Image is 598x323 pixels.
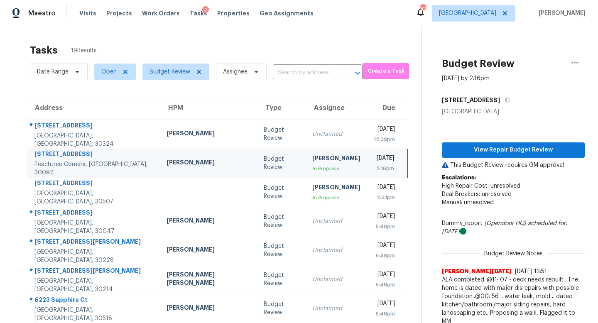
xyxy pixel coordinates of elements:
span: Tasks [190,10,207,16]
div: Dummy_report [442,219,585,236]
span: Projects [106,9,132,17]
div: [PERSON_NAME] [312,154,360,164]
span: Deal Breakers: unresolved [442,191,512,197]
div: [STREET_ADDRESS] [34,208,153,219]
span: [PERSON_NAME][DATE] [442,267,512,276]
div: [GEOGRAPHIC_DATA], [GEOGRAPHIC_DATA], 30518 [34,306,153,323]
span: Assignee [223,68,248,76]
th: Address [27,96,160,120]
span: [PERSON_NAME] [535,9,586,17]
span: [GEOGRAPHIC_DATA] [439,9,496,17]
div: Peachtree Corners, [GEOGRAPHIC_DATA], 30092 [34,160,153,177]
div: Unclaimed [312,217,360,225]
span: Budget Review Notes [479,250,548,258]
div: [STREET_ADDRESS] [34,179,153,189]
div: [PERSON_NAME] [167,216,251,227]
div: 12:39pm [374,135,395,144]
div: [GEOGRAPHIC_DATA], [GEOGRAPHIC_DATA], 30228 [34,248,153,264]
p: This Budget Review requires GM approval [442,161,585,169]
div: 105 [420,5,426,13]
button: View Repair Budget Review [442,142,585,158]
div: [DATE] [374,241,395,252]
div: Unclaimed [312,246,360,254]
h5: [STREET_ADDRESS] [442,96,500,104]
div: Budget Review [264,242,299,259]
div: Budget Review [264,184,299,201]
div: Budget Review [264,126,299,142]
div: [GEOGRAPHIC_DATA], [GEOGRAPHIC_DATA], 30507 [34,189,153,206]
div: In Progress [312,193,360,202]
div: [STREET_ADDRESS] [34,121,153,132]
th: HPM [160,96,257,120]
span: Manual: unresolved [442,200,494,206]
div: [DATE] [374,154,395,164]
div: [DATE] [374,270,395,281]
span: View Repair Budget Review [448,145,578,155]
div: Unclaimed [312,304,360,313]
div: [STREET_ADDRESS] [34,150,153,160]
div: [PERSON_NAME] [167,158,251,169]
div: In Progress [312,164,360,173]
div: [PERSON_NAME] [312,183,360,193]
div: [DATE] [374,299,395,310]
h2: Budget Review [442,59,515,68]
div: 2:41pm [374,193,395,202]
div: 5:48pm [374,252,395,260]
span: Date Range [37,68,69,76]
input: Search by address [273,66,339,79]
span: High Repair Cost: unresolved [442,183,520,189]
div: Unclaimed [312,275,360,284]
div: [GEOGRAPHIC_DATA], [GEOGRAPHIC_DATA], 30047 [34,219,153,235]
b: Escalations: [442,175,476,181]
span: [DATE] 13:51 [515,269,547,274]
span: Budget Review [149,68,190,76]
th: Type [257,96,306,120]
div: [DATE] [374,183,395,193]
div: [GEOGRAPHIC_DATA], [GEOGRAPHIC_DATA], 30324 [34,132,153,148]
div: [PERSON_NAME] [167,303,251,314]
span: Work Orders [142,9,180,17]
div: Budget Review [264,271,299,288]
div: [DATE] [374,125,395,135]
span: Properties [217,9,250,17]
div: [GEOGRAPHIC_DATA] [442,108,585,116]
div: [PERSON_NAME] [167,129,251,139]
button: Create a Task [363,63,409,79]
div: 6223 Sapphire Ct [34,296,153,306]
div: [PERSON_NAME] [PERSON_NAME] [167,270,251,289]
th: Assignee [306,96,367,120]
button: Copy Address [500,93,511,108]
button: Open [352,67,363,79]
i: (Opendoor HQ) [484,220,526,226]
div: [DATE] [374,212,395,223]
span: Maestro [28,9,56,17]
div: Budget Review [264,300,299,317]
span: Create a Task [367,66,405,76]
div: Budget Review [264,213,299,230]
div: 5:48pm [374,310,395,318]
span: 19 Results [71,46,97,55]
div: [PERSON_NAME] [167,245,251,256]
i: scheduled for: [DATE] [442,220,567,235]
div: [DATE] by 2:16pm [442,74,490,83]
h2: Tasks [30,46,58,54]
div: [STREET_ADDRESS][PERSON_NAME] [34,237,153,248]
div: 5:48pm [374,223,395,231]
span: Visits [79,9,96,17]
div: [GEOGRAPHIC_DATA], [GEOGRAPHIC_DATA], 30214 [34,277,153,294]
div: Budget Review [264,155,299,171]
div: 2 [202,6,209,15]
span: Geo Assignments [260,9,314,17]
span: Open [101,68,117,76]
div: 5:48pm [374,281,395,289]
div: Unclaimed [312,130,360,138]
th: Due [367,96,408,120]
div: [STREET_ADDRESS][PERSON_NAME] [34,267,153,277]
div: 2:16pm [374,164,395,173]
